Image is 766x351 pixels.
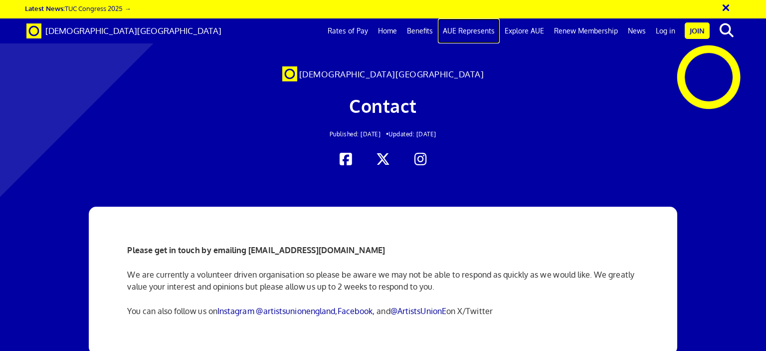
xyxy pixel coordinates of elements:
[373,18,402,43] a: Home
[25,4,131,12] a: Latest News:TUC Congress 2025 →
[712,20,742,41] button: search
[402,18,438,43] a: Benefits
[127,269,638,293] p: We are currently a volunteer driven organisation so please be aware we may not be able to respond...
[217,306,336,316] a: Instagram @artistsunionengland
[349,94,417,117] span: Contact
[623,18,651,43] a: News
[45,25,221,36] span: [DEMOGRAPHIC_DATA][GEOGRAPHIC_DATA]
[549,18,623,43] a: Renew Membership
[390,306,446,316] a: @ArtistsUnionE
[500,18,549,43] a: Explore AUE
[25,4,65,12] strong: Latest News:
[19,18,229,43] a: Brand [DEMOGRAPHIC_DATA][GEOGRAPHIC_DATA]
[685,22,710,39] a: Join
[330,130,389,138] span: Published: [DATE] •
[148,131,618,137] h2: Updated: [DATE]
[323,18,373,43] a: Rates of Pay
[338,306,373,316] a: Facebook
[438,18,500,43] a: AUE Represents
[127,305,638,317] p: You can also follow us on , , and on X/Twitter
[651,18,680,43] a: Log in
[299,69,484,79] span: [DEMOGRAPHIC_DATA][GEOGRAPHIC_DATA]
[127,245,385,255] strong: Please get in touch by emailing [EMAIL_ADDRESS][DOMAIN_NAME]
